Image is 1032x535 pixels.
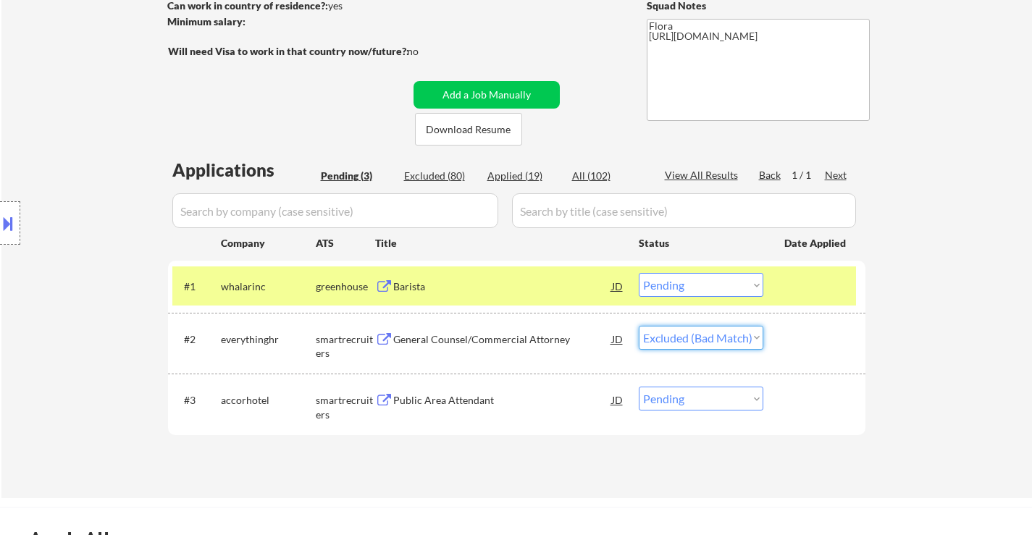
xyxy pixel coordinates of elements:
[825,168,848,182] div: Next
[611,273,625,299] div: JD
[221,279,316,294] div: whalarinc
[792,168,825,182] div: 1 / 1
[375,236,625,250] div: Title
[167,15,246,28] strong: Minimum salary:
[172,193,498,228] input: Search by company (case sensitive)
[611,326,625,352] div: JD
[572,169,645,183] div: All (102)
[415,113,522,146] button: Download Resume
[393,393,612,408] div: Public Area Attendant
[184,393,209,408] div: #3
[611,387,625,413] div: JD
[407,44,448,59] div: no
[221,332,316,347] div: everythinghr
[316,393,375,421] div: smartrecruiters
[168,45,409,57] strong: Will need Visa to work in that country now/future?:
[512,193,856,228] input: Search by title (case sensitive)
[316,279,375,294] div: greenhouse
[221,236,316,250] div: Company
[665,168,742,182] div: View All Results
[393,332,612,347] div: General Counsel/Commercial Attorney
[316,332,375,361] div: smartrecruiters
[784,236,848,250] div: Date Applied
[221,393,316,408] div: accorhotel
[316,236,375,250] div: ATS
[639,229,763,256] div: Status
[321,169,393,183] div: Pending (3)
[393,279,612,294] div: Barista
[414,81,560,109] button: Add a Job Manually
[759,168,782,182] div: Back
[487,169,560,183] div: Applied (19)
[404,169,477,183] div: Excluded (80)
